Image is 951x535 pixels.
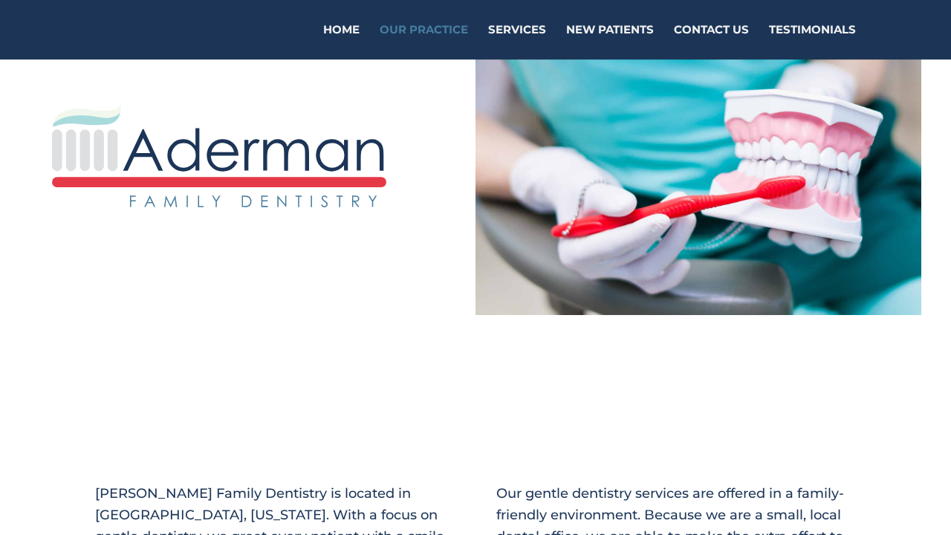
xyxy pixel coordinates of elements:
[488,25,546,59] a: Services
[52,104,386,207] img: aderman-logo-full-color-on-transparent-vector
[674,25,749,59] a: Contact Us
[323,25,360,59] a: Home
[769,25,856,59] a: Testimonials
[380,25,468,59] a: Our Practice
[566,25,654,59] a: New Patients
